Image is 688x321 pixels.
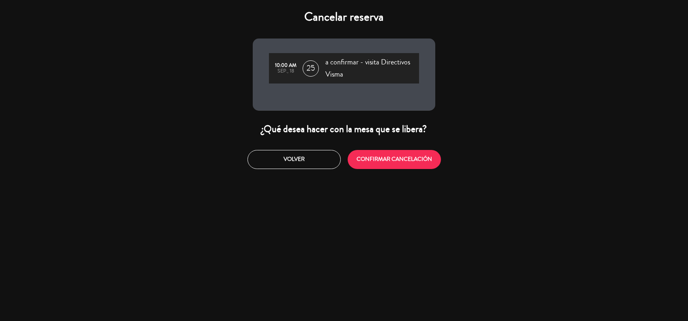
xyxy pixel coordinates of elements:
[247,150,341,169] button: Volver
[348,150,441,169] button: CONFIRMAR CANCELACIÓN
[253,10,435,24] h4: Cancelar reserva
[273,68,299,74] div: sep., 18
[253,123,435,135] div: ¿Qué desea hacer con la mesa que se libera?
[303,60,319,77] span: 25
[325,56,419,80] span: a confirmar - visita Directivos Visma
[273,63,299,68] div: 10:00 AM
